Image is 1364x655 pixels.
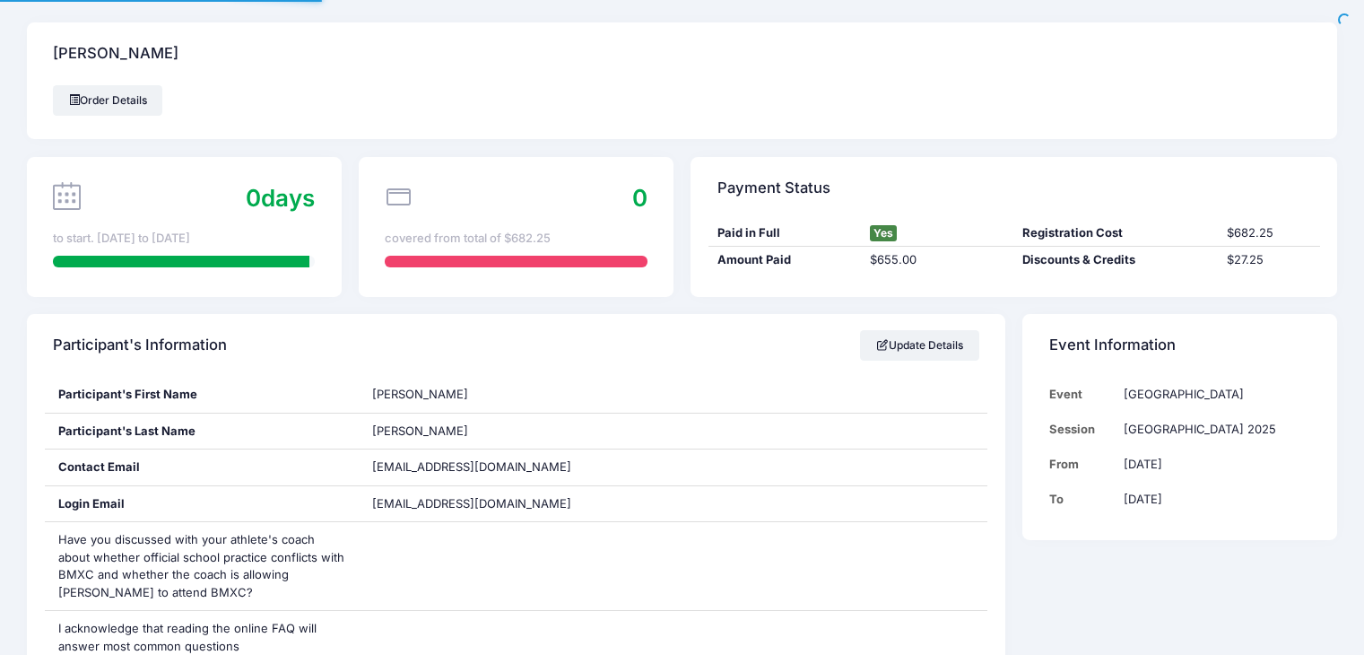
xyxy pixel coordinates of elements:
[53,230,315,248] div: to start. [DATE] to [DATE]
[861,251,1013,269] div: $655.00
[632,184,647,212] span: 0
[1049,482,1116,517] td: To
[372,424,468,438] span: [PERSON_NAME]
[1049,447,1116,482] td: From
[1115,412,1310,447] td: [GEOGRAPHIC_DATA] 2025
[708,224,861,242] div: Paid in Full
[45,522,360,610] div: Have you discussed with your athlete's coach about whether official school practice conflicts wit...
[870,225,897,241] span: Yes
[53,29,178,80] h4: [PERSON_NAME]
[1115,482,1310,517] td: [DATE]
[1218,224,1320,242] div: $682.25
[45,486,360,522] div: Login Email
[246,184,261,212] span: 0
[372,495,596,513] span: [EMAIL_ADDRESS][DOMAIN_NAME]
[1014,251,1218,269] div: Discounts & Credits
[860,330,979,361] a: Update Details
[1115,377,1310,412] td: [GEOGRAPHIC_DATA]
[246,180,315,215] div: days
[385,230,647,248] div: covered from total of $682.25
[708,251,861,269] div: Amount Paid
[53,85,162,116] a: Order Details
[1115,447,1310,482] td: [DATE]
[53,320,227,371] h4: Participant's Information
[45,414,360,450] div: Participant's Last Name
[372,387,468,401] span: [PERSON_NAME]
[45,450,360,485] div: Contact Email
[717,162,830,214] h4: Payment Status
[1049,320,1176,371] h4: Event Information
[1014,224,1218,242] div: Registration Cost
[1049,377,1116,412] td: Event
[45,377,360,413] div: Participant's First Name
[1049,412,1116,447] td: Session
[372,459,571,474] span: [EMAIL_ADDRESS][DOMAIN_NAME]
[1218,251,1320,269] div: $27.25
